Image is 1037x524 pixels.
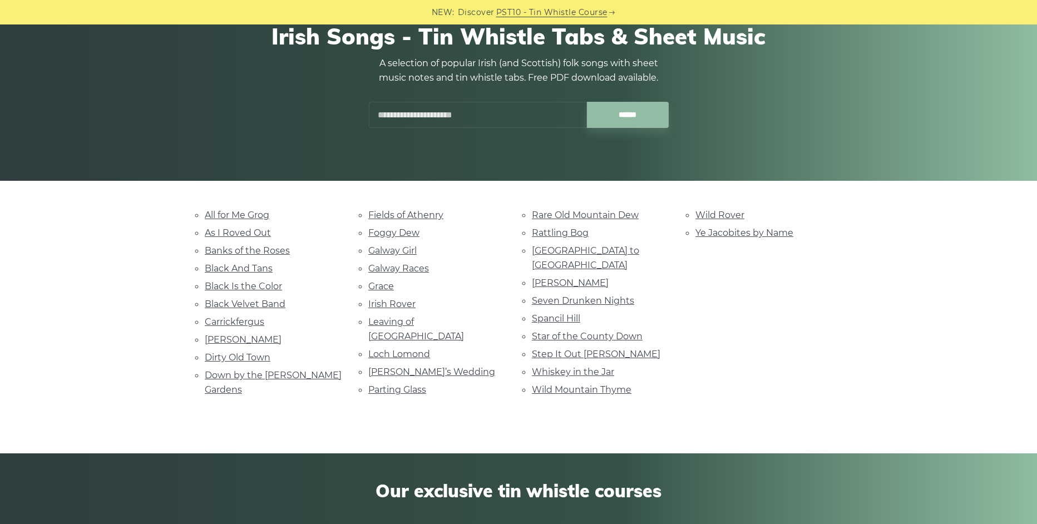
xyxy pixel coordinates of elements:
[368,281,394,291] a: Grace
[496,6,608,19] a: PST10 - Tin Whistle Course
[205,245,290,256] a: Banks of the Roses
[205,228,271,238] a: As I Roved Out
[368,245,417,256] a: Galway Girl
[368,56,669,85] p: A selection of popular Irish (and Scottish) folk songs with sheet music notes and tin whistle tab...
[368,263,429,274] a: Galway Races
[532,367,614,377] a: Whiskey in the Jar
[368,349,430,359] a: Loch Lomond
[368,299,416,309] a: Irish Rover
[205,23,832,50] h1: Irish Songs - Tin Whistle Tabs & Sheet Music
[205,263,273,274] a: Black And Tans
[532,278,609,288] a: [PERSON_NAME]
[368,228,419,238] a: Foggy Dew
[205,334,282,345] a: [PERSON_NAME]
[205,299,285,309] a: Black Velvet Band
[532,331,643,342] a: Star of the County Down
[695,228,793,238] a: Ye Jacobites by Name
[205,317,264,327] a: Carrickfergus
[432,6,455,19] span: NEW:
[532,313,580,324] a: Spancil Hill
[205,281,282,291] a: Black Is the Color
[205,352,270,363] a: Dirty Old Town
[368,210,443,220] a: Fields of Athenry
[532,210,639,220] a: Rare Old Mountain Dew
[532,228,589,238] a: Rattling Bog
[532,245,639,270] a: [GEOGRAPHIC_DATA] to [GEOGRAPHIC_DATA]
[532,349,660,359] a: Step It Out [PERSON_NAME]
[368,367,495,377] a: [PERSON_NAME]’s Wedding
[695,210,744,220] a: Wild Rover
[205,210,269,220] a: All for Me Grog
[205,370,342,395] a: Down by the [PERSON_NAME] Gardens
[458,6,495,19] span: Discover
[368,317,464,342] a: Leaving of [GEOGRAPHIC_DATA]
[532,295,634,306] a: Seven Drunken Nights
[368,384,426,395] a: Parting Glass
[532,384,631,395] a: Wild Mountain Thyme
[205,480,832,501] span: Our exclusive tin whistle courses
